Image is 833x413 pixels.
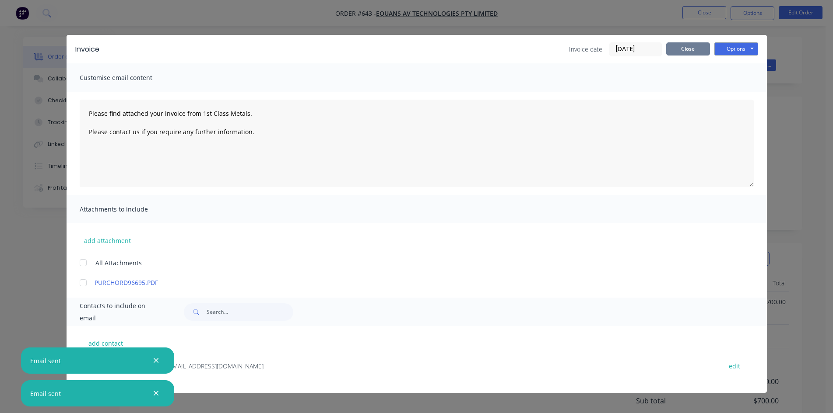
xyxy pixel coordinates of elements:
button: add attachment [80,234,135,247]
span: Customise email content [80,72,176,84]
button: add contact [80,337,132,350]
button: Close [666,42,710,56]
div: Email sent [30,389,61,398]
div: Email sent [30,356,61,365]
button: Options [714,42,758,56]
input: Search... [207,303,293,321]
div: Invoice [75,44,99,55]
span: Attachments to include [80,203,176,215]
span: Contacts to include on email [80,300,162,324]
textarea: Please find attached your invoice from 1st Class Metals. Please contact us if you require any fur... [80,100,754,187]
span: All Attachments [95,258,142,267]
span: Invoice date [569,45,602,54]
a: PURCHORD96695.PDF [95,278,713,287]
span: - [DOMAIN_NAME][EMAIL_ADDRESS][DOMAIN_NAME] [116,362,264,370]
button: edit [724,360,745,372]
